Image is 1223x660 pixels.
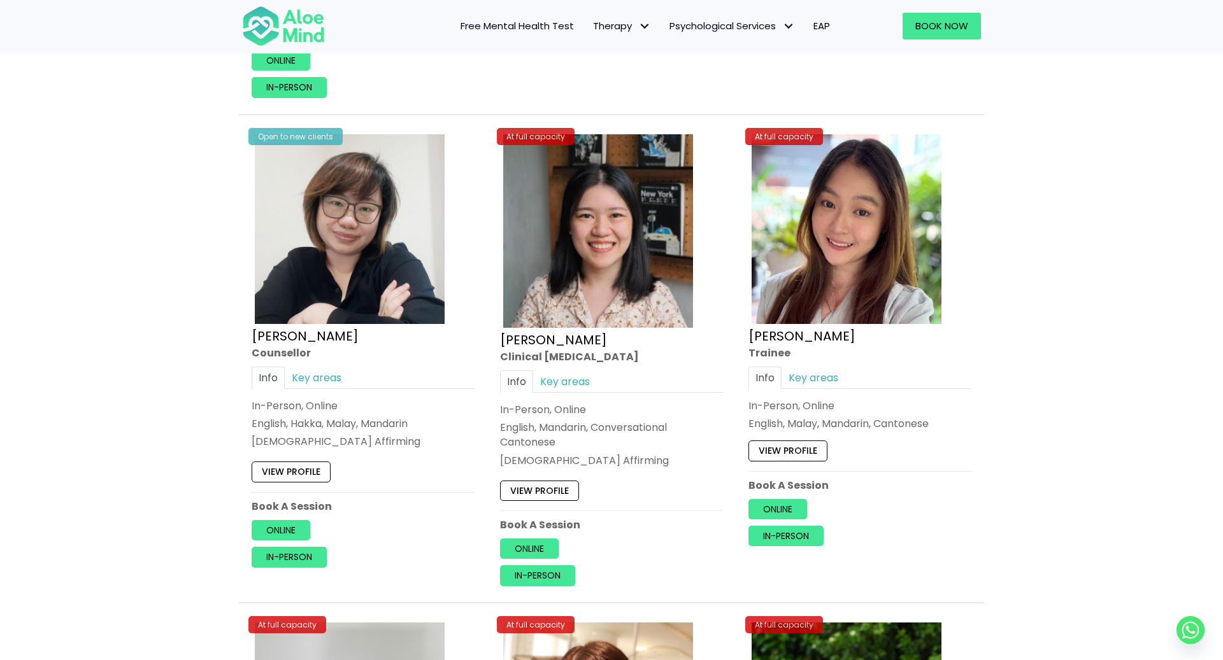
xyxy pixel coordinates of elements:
[1177,616,1205,644] a: Whatsapp
[500,481,579,501] a: View profile
[497,616,575,633] div: At full capacity
[748,345,971,360] div: Trainee
[748,398,971,413] div: In-Person, Online
[748,326,855,344] a: [PERSON_NAME]
[500,420,723,449] p: English, Mandarin, Conversational Cantonese
[252,416,475,431] p: English, Hakka, Malay, Mandarin
[779,17,797,36] span: Psychological Services: submenu
[593,19,650,32] span: Therapy
[252,50,310,71] a: Online
[533,370,597,393] a: Key areas
[500,349,723,363] div: Clinical [MEDICAL_DATA]
[252,78,327,98] a: In-person
[252,520,310,540] a: Online
[748,499,807,519] a: Online
[804,13,840,39] a: EAP
[497,128,575,145] div: At full capacity
[500,453,723,467] div: [DEMOGRAPHIC_DATA] Affirming
[745,128,823,145] div: At full capacity
[252,367,285,389] a: Info
[252,398,475,413] div: In-Person, Online
[500,330,607,348] a: [PERSON_NAME]
[341,13,840,39] nav: Menu
[500,565,575,586] a: In-person
[660,13,804,39] a: Psychological ServicesPsychological Services: submenu
[252,499,475,514] p: Book A Session
[500,517,723,532] p: Book A Session
[500,402,723,417] div: In-Person, Online
[915,19,968,32] span: Book Now
[583,13,660,39] a: TherapyTherapy: submenu
[748,367,782,389] a: Info
[669,19,794,32] span: Psychological Services
[461,19,574,32] span: Free Mental Health Test
[748,477,971,492] p: Book A Session
[252,547,327,567] a: In-person
[252,326,359,344] a: [PERSON_NAME]
[252,461,331,482] a: View profile
[503,134,693,328] img: Chen-Wen-profile-photo
[500,370,533,393] a: Info
[748,416,971,431] p: English, Malay, Mandarin, Cantonese
[782,367,845,389] a: Key areas
[752,134,941,324] img: hoong yee trainee
[248,616,326,633] div: At full capacity
[748,440,827,461] a: View profile
[242,5,325,47] img: Aloe mind Logo
[745,616,823,633] div: At full capacity
[500,538,559,559] a: Online
[635,17,654,36] span: Therapy: submenu
[451,13,583,39] a: Free Mental Health Test
[255,134,445,324] img: Yvonne crop Aloe Mind
[285,367,348,389] a: Key areas
[903,13,981,39] a: Book Now
[748,526,824,546] a: In-person
[248,128,343,145] div: Open to new clients
[252,345,475,360] div: Counsellor
[813,19,830,32] span: EAP
[252,434,475,449] div: [DEMOGRAPHIC_DATA] Affirming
